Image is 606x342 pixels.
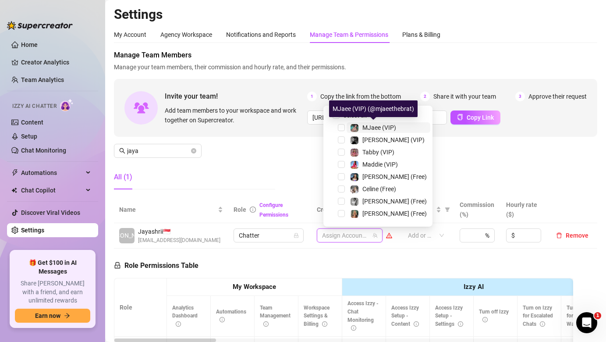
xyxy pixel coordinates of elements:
[21,227,44,234] a: Settings
[239,229,298,242] span: Chatter
[351,161,358,169] img: Maddie (VIP)
[250,207,256,213] span: info-circle
[138,236,220,245] span: [EMAIL_ADDRESS][DOMAIN_NAME]
[566,232,588,239] span: Remove
[7,21,73,30] img: logo-BBDzfeDw.svg
[567,305,596,328] span: Turn on Izzy for Time Wasters
[119,148,125,154] span: search
[114,172,132,182] div: All (1)
[260,305,291,328] span: Team Management
[362,149,394,156] span: Tabby (VIP)
[226,30,296,39] div: Notifications and Reports
[458,321,463,327] span: info-circle
[351,210,358,218] img: Ellie (Free)
[528,92,587,101] span: Approve their request
[450,110,500,125] button: Copy Link
[114,262,121,269] span: lock
[114,30,146,39] div: My Account
[114,278,167,337] th: Role
[15,309,90,323] button: Earn nowarrow-right
[362,185,396,192] span: Celine (Free)
[11,187,17,193] img: Chat Copilot
[304,305,330,328] span: Workspace Settings & Billing
[338,124,345,131] span: Select tree node
[362,124,396,131] span: MJaee (VIP)
[338,198,345,205] span: Select tree node
[294,233,299,238] span: lock
[220,317,225,322] span: info-circle
[467,114,494,121] span: Copy Link
[351,325,356,331] span: info-circle
[523,305,553,328] span: Turn on Izzy for Escalated Chats
[15,259,90,276] span: 🎁 Get $100 in AI Messages
[540,321,545,327] span: info-circle
[556,232,562,239] span: delete
[362,210,427,217] span: [PERSON_NAME] (Free)
[386,232,392,239] span: warning
[138,227,220,236] span: Jayashrii 🇸🇬
[351,173,358,181] img: Maddie (Free)
[172,305,198,328] span: Analytics Dashboard
[347,300,379,331] span: Access Izzy - Chat Monitoring
[259,202,288,218] a: Configure Permissions
[351,136,358,144] img: Kennedy (VIP)
[165,106,304,125] span: Add team members to your workspace and work together on Supercreator.
[21,166,83,180] span: Automations
[21,209,80,216] a: Discover Viral Videos
[414,321,419,327] span: info-circle
[21,147,66,154] a: Chat Monitoring
[11,169,18,176] span: thunderbolt
[445,207,450,212] span: filter
[594,312,601,319] span: 1
[362,173,427,180] span: [PERSON_NAME] (Free)
[114,6,597,23] h2: Settings
[338,136,345,143] span: Select tree node
[320,92,401,101] span: Copy the link from the bottom
[515,92,525,101] span: 3
[263,321,269,327] span: info-circle
[435,305,463,328] span: Access Izzy Setup - Settings
[216,309,246,323] span: Automations
[443,203,452,216] span: filter
[391,305,419,328] span: Access Izzy Setup - Content
[351,198,358,206] img: Kennedy (Free)
[317,205,384,214] span: Creator accounts
[60,99,74,111] img: AI Chatter
[362,198,427,205] span: [PERSON_NAME] (Free)
[329,100,418,117] div: MJaee (VIP) (@mjaeethebrat)
[322,321,327,327] span: info-circle
[372,233,378,238] span: team
[176,321,181,327] span: info-circle
[119,205,216,214] span: Name
[576,312,597,333] iframe: Intercom live chat
[114,260,198,271] h5: Role Permissions Table
[307,92,317,101] span: 1
[351,124,358,132] img: MJaee (VIP)
[114,62,597,72] span: Manage your team members, their commission and hourly rate, and their permissions.
[165,91,307,102] span: Invite your team!
[103,231,150,240] span: [PERSON_NAME]
[114,196,228,223] th: Name
[160,30,212,39] div: Agency Workspace
[21,183,83,197] span: Chat Copilot
[127,146,189,156] input: Search members
[191,148,196,153] button: close-circle
[457,114,463,120] span: copy
[21,119,43,126] a: Content
[310,30,388,39] div: Manage Team & Permissions
[233,283,276,291] strong: My Workspace
[338,185,345,192] span: Select tree node
[351,185,358,193] img: Celine (Free)
[21,41,38,48] a: Home
[482,317,488,322] span: info-circle
[420,92,430,101] span: 2
[35,312,60,319] span: Earn now
[362,136,425,143] span: [PERSON_NAME] (VIP)
[362,161,398,168] span: Maddie (VIP)
[479,309,509,323] span: Turn off Izzy
[501,196,547,223] th: Hourly rate ($)
[64,313,70,319] span: arrow-right
[15,279,90,305] span: Share [PERSON_NAME] with a friend, and earn unlimited rewards
[21,76,64,83] a: Team Analytics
